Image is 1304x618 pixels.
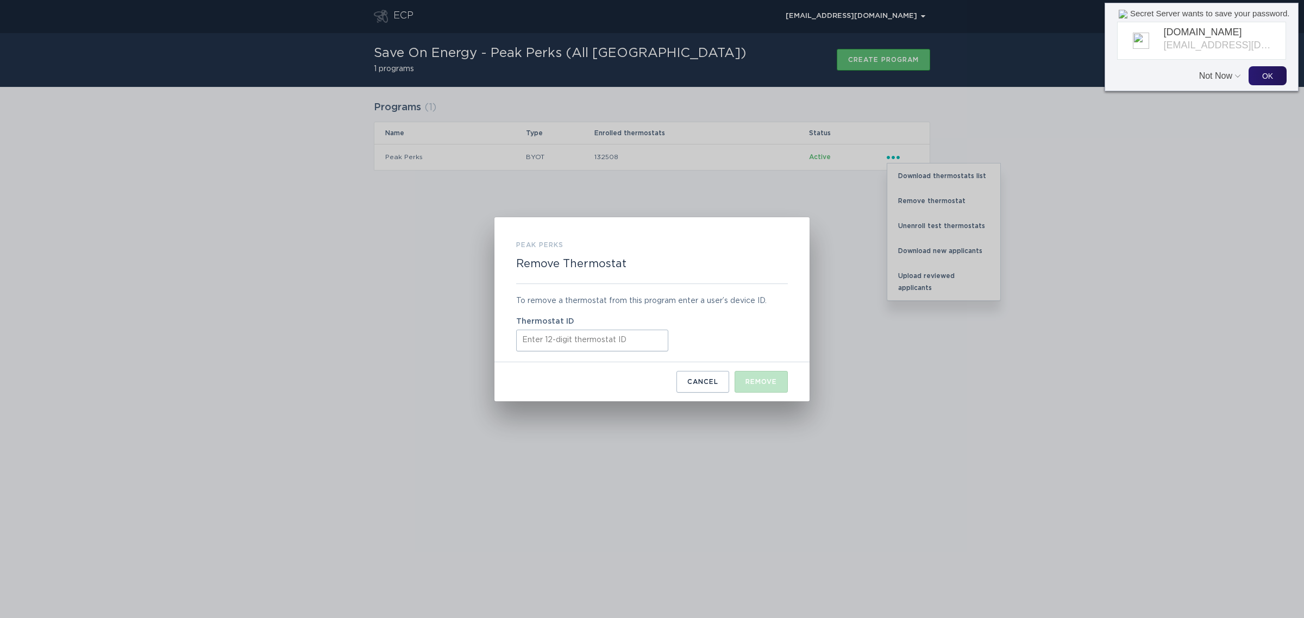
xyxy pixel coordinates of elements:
[516,295,788,307] div: To remove a thermostat from this program enter a user’s device ID.
[516,239,563,251] h3: Peak Perks
[516,330,668,351] input: Thermostat ID
[735,371,788,393] button: Remove
[516,318,788,325] label: Thermostat ID
[676,371,729,393] button: Cancel
[494,217,810,401] div: Remove Thermostat
[516,257,626,270] h2: Remove Thermostat
[687,379,718,385] div: Cancel
[745,379,777,385] div: Remove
